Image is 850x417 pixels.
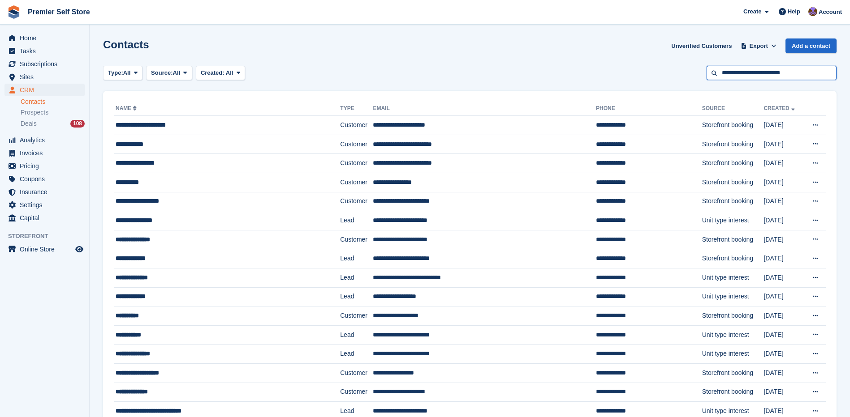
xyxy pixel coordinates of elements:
[4,134,85,146] a: menu
[764,325,803,345] td: [DATE]
[340,383,373,402] td: Customer
[74,244,85,255] a: Preview store
[702,287,764,306] td: Unit type interest
[340,345,373,364] td: Lead
[764,345,803,364] td: [DATE]
[20,71,73,83] span: Sites
[764,173,803,192] td: [DATE]
[20,243,73,255] span: Online Store
[785,38,837,53] a: Add a contact
[702,135,764,154] td: Storefront booking
[4,147,85,159] a: menu
[196,66,245,81] button: Created: All
[340,135,373,154] td: Customer
[702,116,764,135] td: Storefront booking
[146,66,192,81] button: Source: All
[340,230,373,249] td: Customer
[764,116,803,135] td: [DATE]
[340,154,373,173] td: Customer
[21,98,85,106] a: Contacts
[70,120,85,128] div: 108
[340,268,373,287] td: Lead
[21,119,85,128] a: Deals 108
[702,173,764,192] td: Storefront booking
[20,84,73,96] span: CRM
[764,211,803,230] td: [DATE]
[21,108,48,117] span: Prospects
[702,268,764,287] td: Unit type interest
[819,8,842,17] span: Account
[4,243,85,255] a: menu
[4,45,85,57] a: menu
[764,230,803,249] td: [DATE]
[4,173,85,185] a: menu
[151,68,173,77] span: Source:
[340,102,373,116] th: Type
[103,66,142,81] button: Type: All
[4,160,85,172] a: menu
[702,363,764,383] td: Storefront booking
[764,363,803,383] td: [DATE]
[743,7,761,16] span: Create
[20,186,73,198] span: Insurance
[20,173,73,185] span: Coupons
[108,68,123,77] span: Type:
[20,45,73,57] span: Tasks
[702,154,764,173] td: Storefront booking
[764,383,803,402] td: [DATE]
[4,199,85,211] a: menu
[702,249,764,268] td: Storefront booking
[764,249,803,268] td: [DATE]
[373,102,596,116] th: Email
[4,58,85,70] a: menu
[20,160,73,172] span: Pricing
[702,306,764,326] td: Storefront booking
[20,58,73,70] span: Subscriptions
[4,84,85,96] a: menu
[20,134,73,146] span: Analytics
[764,306,803,326] td: [DATE]
[702,211,764,230] td: Unit type interest
[668,38,735,53] a: Unverified Customers
[750,42,768,51] span: Export
[702,192,764,211] td: Storefront booking
[20,212,73,224] span: Capital
[340,306,373,326] td: Customer
[340,173,373,192] td: Customer
[201,69,224,76] span: Created:
[340,192,373,211] td: Customer
[340,116,373,135] td: Customer
[788,7,800,16] span: Help
[340,287,373,306] td: Lead
[764,287,803,306] td: [DATE]
[702,345,764,364] td: Unit type interest
[340,325,373,345] td: Lead
[702,102,764,116] th: Source
[340,211,373,230] td: Lead
[764,135,803,154] td: [DATE]
[340,363,373,383] td: Customer
[7,5,21,19] img: stora-icon-8386f47178a22dfd0bd8f6a31ec36ba5ce8667c1dd55bd0f319d3a0aa187defe.svg
[764,268,803,287] td: [DATE]
[4,71,85,83] a: menu
[173,68,181,77] span: All
[103,38,149,51] h1: Contacts
[739,38,778,53] button: Export
[702,383,764,402] td: Storefront booking
[4,32,85,44] a: menu
[764,192,803,211] td: [DATE]
[20,199,73,211] span: Settings
[8,232,89,241] span: Storefront
[21,119,37,128] span: Deals
[226,69,233,76] span: All
[20,147,73,159] span: Invoices
[116,105,138,111] a: Name
[4,186,85,198] a: menu
[123,68,131,77] span: All
[808,7,817,16] img: Carly Wilsher
[702,325,764,345] td: Unit type interest
[20,32,73,44] span: Home
[21,108,85,117] a: Prospects
[764,105,796,111] a: Created
[764,154,803,173] td: [DATE]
